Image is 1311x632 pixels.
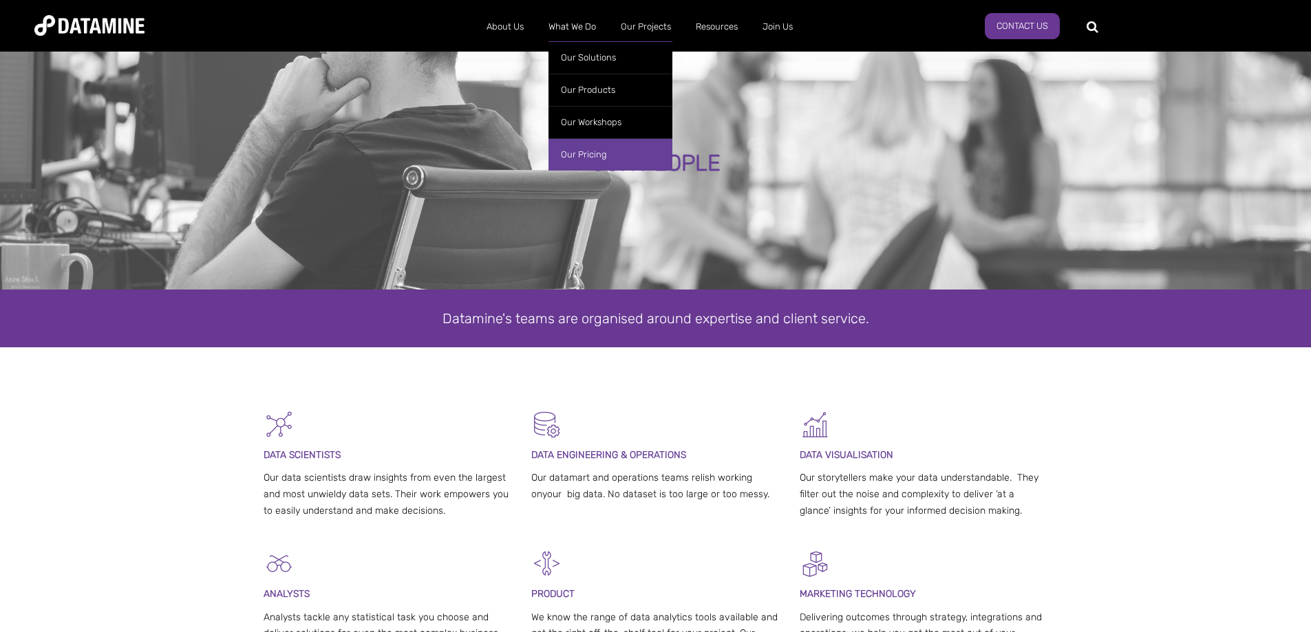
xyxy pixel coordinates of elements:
[985,13,1060,39] a: Contact Us
[531,470,780,503] p: Our datamart and operations teams relish working onyour big data. No dataset is too large or too ...
[531,548,562,579] img: Development
[474,9,536,45] a: About Us
[800,470,1048,519] p: Our storytellers make your data understandable. They filter out the noise and complexity to deliv...
[800,548,831,579] img: Digital Activation
[264,548,295,579] img: Analysts
[750,9,805,45] a: Join Us
[800,449,893,461] span: DATA VISUALISATION
[264,449,341,461] span: DATA SCIENTISTS
[531,588,575,600] span: PRODUCT
[531,409,562,440] img: Datamart
[548,41,672,74] a: Our Solutions
[264,470,512,519] p: Our data scientists draw insights from even the largest and most unwieldy data sets. Their work e...
[531,449,686,461] span: DATA ENGINEERING & OPERATIONS
[34,15,145,36] img: Datamine
[149,151,1162,176] div: OUR PEOPLE
[548,106,672,138] a: Our Workshops
[608,9,683,45] a: Our Projects
[683,9,750,45] a: Resources
[443,310,869,327] span: Datamine's teams are organised around expertise and client service.
[548,138,672,171] a: Our Pricing
[264,588,310,600] span: ANALYSTS
[548,74,672,106] a: Our Products
[264,409,295,440] img: Graph - Network
[800,588,916,600] span: MARKETING TECHNOLOGY
[536,9,608,45] a: What We Do
[800,409,831,440] img: Graph 5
